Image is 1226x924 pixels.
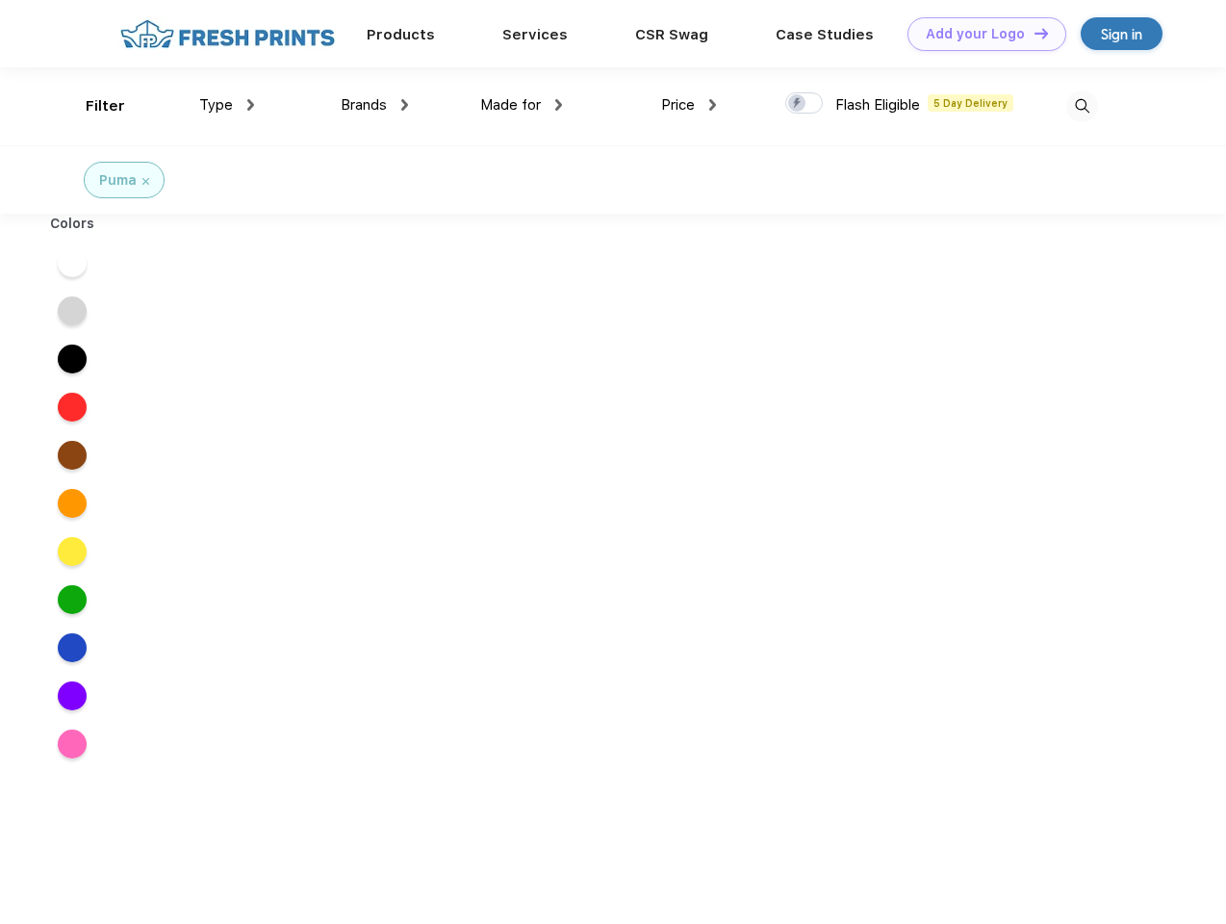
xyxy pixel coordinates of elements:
[1081,17,1162,50] a: Sign in
[555,99,562,111] img: dropdown.png
[635,26,708,43] a: CSR Swag
[480,96,541,114] span: Made for
[341,96,387,114] span: Brands
[928,94,1013,112] span: 5 Day Delivery
[1034,28,1048,38] img: DT
[661,96,695,114] span: Price
[199,96,233,114] span: Type
[1066,90,1098,122] img: desktop_search.svg
[502,26,568,43] a: Services
[86,95,125,117] div: Filter
[247,99,254,111] img: dropdown.png
[99,170,137,191] div: Puma
[115,17,341,51] img: fo%20logo%202.webp
[401,99,408,111] img: dropdown.png
[709,99,716,111] img: dropdown.png
[1101,23,1142,45] div: Sign in
[142,178,149,185] img: filter_cancel.svg
[926,26,1025,42] div: Add your Logo
[36,214,110,234] div: Colors
[367,26,435,43] a: Products
[835,96,920,114] span: Flash Eligible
